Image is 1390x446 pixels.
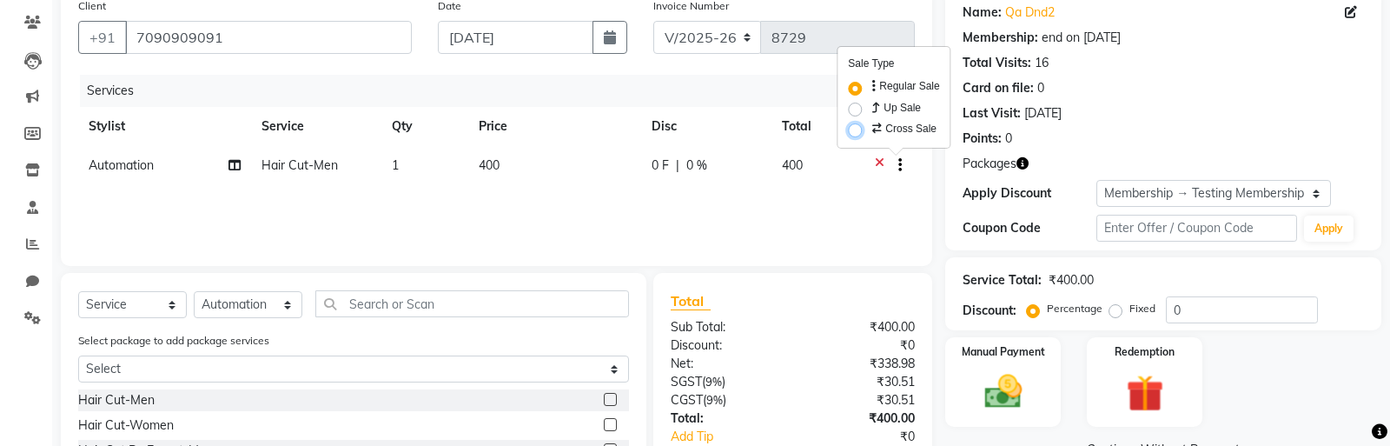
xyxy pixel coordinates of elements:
[658,373,793,391] div: ( )
[848,56,894,71] label: Sale Type
[1115,344,1175,360] label: Redemption
[963,54,1031,72] div: Total Visits:
[1005,130,1012,148] div: 0
[793,409,929,428] div: ₹400.00
[793,318,929,336] div: ₹400.00
[793,355,929,373] div: ₹338.98
[963,155,1016,173] span: Packages
[963,104,1021,123] div: Last Visit:
[251,107,381,146] th: Service
[641,107,771,146] th: Disc
[706,393,723,407] span: 9%
[963,184,1096,203] div: Apply Discount
[1005,3,1055,22] a: Qa Dnd2
[705,375,722,389] span: 9%
[793,391,929,409] div: ₹30.51
[816,428,929,446] div: ₹0
[963,29,1038,47] div: Membership:
[793,373,929,391] div: ₹30.51
[1096,215,1297,242] input: Enter Offer / Coupon Code
[658,355,793,373] div: Net:
[658,409,793,428] div: Total:
[671,292,711,310] span: Total
[78,416,174,435] div: Hair Cut-Women
[1024,104,1062,123] div: [DATE]
[686,156,707,175] span: 0 %
[771,107,858,146] th: Total
[658,318,793,336] div: Sub Total:
[1042,29,1121,47] div: end on [DATE]
[869,120,937,137] label: Cross Sale
[973,370,1034,413] img: _cash.svg
[658,336,793,355] div: Discount:
[89,157,154,173] span: Automation
[80,75,928,107] div: Services
[315,290,629,317] input: Search or Scan
[1037,79,1044,97] div: 0
[793,336,929,355] div: ₹0
[658,428,816,446] a: Add Tip
[658,391,793,409] div: ( )
[963,302,1016,320] div: Discount:
[782,157,803,173] span: 400
[381,107,468,146] th: Qty
[1035,54,1049,72] div: 16
[869,78,939,94] label: Regular Sale
[125,21,412,54] input: Search by Name/Mobile/Email/Code
[963,219,1096,237] div: Coupon Code
[1115,370,1175,416] img: _gift.svg
[1304,216,1354,242] button: Apply
[78,107,251,146] th: Stylist
[869,99,921,116] label: Up Sale
[1047,301,1102,316] label: Percentage
[963,271,1042,290] div: Service Total:
[1049,271,1094,290] div: ₹400.00
[963,79,1034,97] div: Card on file:
[392,157,399,173] span: 1
[479,157,500,173] span: 400
[261,157,338,173] span: Hair Cut-Men
[676,156,679,175] span: |
[78,333,269,349] label: Select package to add package services
[78,21,127,54] button: +91
[652,156,669,175] span: 0 F
[671,374,702,389] span: SGST
[468,107,641,146] th: Price
[963,130,1002,148] div: Points:
[1129,301,1155,316] label: Fixed
[962,344,1045,360] label: Manual Payment
[78,391,155,409] div: Hair Cut-Men
[671,392,703,408] span: CGST
[963,3,1002,22] div: Name:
